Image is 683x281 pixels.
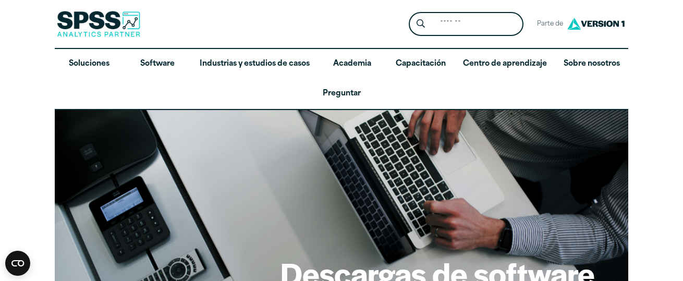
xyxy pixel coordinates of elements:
img: Logotipo de la versión 1 [565,14,627,33]
font: Sobre nosotros [564,60,620,68]
a: Academia [318,49,386,79]
font: Parte de [537,21,563,27]
button: Open CMP widget [5,251,30,276]
a: Soluciones [55,49,123,79]
button: Icono de lupa de búsqueda [411,15,431,34]
img: Socio de análisis de SPSS [57,11,140,37]
font: Industrias y estudios de casos [200,60,310,68]
font: Soluciones [69,60,109,68]
a: Sobre nosotros [555,49,628,79]
nav: Versión de escritorio del menú principal del sitio [55,49,628,109]
a: Preguntar [55,79,628,109]
font: Preguntar [323,90,361,97]
font: Capacitación [396,60,446,68]
font: Software [140,60,175,68]
a: Capacitación [386,49,455,79]
a: Industrias y estudios de casos [191,49,318,79]
form: Formulario de búsqueda del encabezado del sitio [409,12,523,36]
a: Centro de aprendizaje [455,49,555,79]
font: Centro de aprendizaje [463,60,547,68]
svg: Icono de lupa de búsqueda [417,19,425,28]
font: Academia [333,60,371,68]
a: Software [123,49,191,79]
